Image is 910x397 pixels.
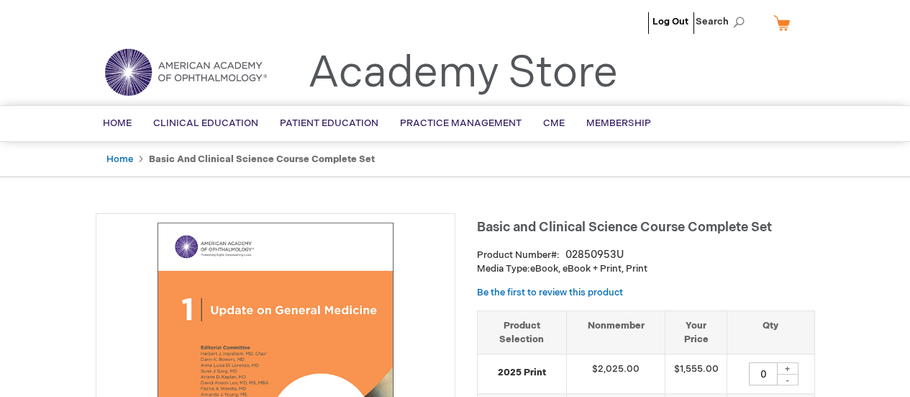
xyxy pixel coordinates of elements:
[565,248,624,262] div: 02850953U
[103,117,132,129] span: Home
[727,311,814,354] th: Qty
[478,311,567,354] th: Product Selection
[280,117,378,129] span: Patient Education
[400,117,522,129] span: Practice Management
[652,16,688,27] a: Log Out
[477,249,560,261] strong: Product Number
[586,117,651,129] span: Membership
[567,354,665,394] td: $2,025.00
[477,262,815,276] p: eBook, eBook + Print, Print
[106,153,133,165] a: Home
[149,153,375,165] strong: Basic and Clinical Science Course Complete Set
[477,263,530,275] strong: Media Type:
[777,374,798,385] div: -
[153,117,258,129] span: Clinical Education
[665,311,727,354] th: Your Price
[477,220,772,235] span: Basic and Clinical Science Course Complete Set
[665,354,727,394] td: $1,555.00
[477,287,623,298] a: Be the first to review this product
[777,362,798,375] div: +
[485,366,560,380] strong: 2025 Print
[749,362,778,385] input: Qty
[567,311,665,354] th: Nonmember
[543,117,565,129] span: CME
[696,7,750,36] span: Search
[308,48,618,99] a: Academy Store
